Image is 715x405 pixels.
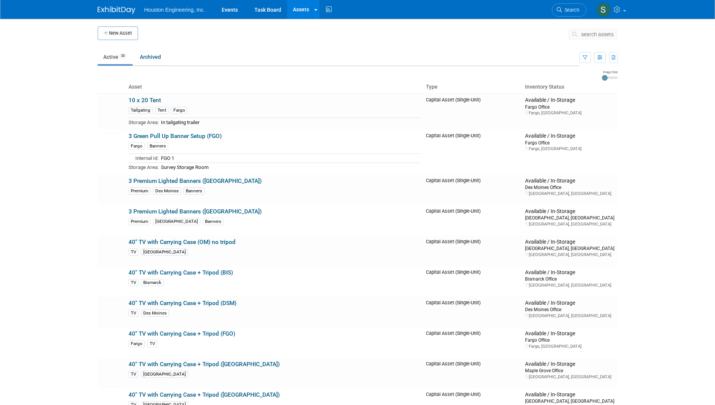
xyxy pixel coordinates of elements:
[525,245,614,252] div: [GEOGRAPHIC_DATA], [GEOGRAPHIC_DATA]
[155,107,168,114] div: Tent
[141,310,169,317] div: Des Moines
[159,154,420,163] td: FGO 1
[129,218,150,225] div: Premium
[423,205,522,236] td: Capital Asset (Single-Unit)
[203,218,224,225] div: Banners
[423,94,522,130] td: Capital Asset (Single-Unit)
[153,218,200,225] div: [GEOGRAPHIC_DATA]
[568,28,618,40] button: search assets
[525,221,614,227] div: [GEOGRAPHIC_DATA], [GEOGRAPHIC_DATA]
[129,371,138,378] div: TV
[602,70,618,74] div: Image Size
[525,239,614,245] div: Available / In-Storage
[141,249,188,256] div: [GEOGRAPHIC_DATA]
[562,7,579,13] span: Search
[525,208,614,215] div: Available / In-Storage
[525,146,614,152] div: Fargo, [GEOGRAPHIC_DATA]
[159,118,420,127] td: In tailgating trailer
[596,3,611,17] img: Savannah Hartsoch
[525,374,614,380] div: [GEOGRAPHIC_DATA], [GEOGRAPHIC_DATA]
[525,140,614,146] div: Fargo Office
[129,107,153,114] div: Tailgating
[525,398,614,404] div: [GEOGRAPHIC_DATA], [GEOGRAPHIC_DATA]
[525,184,614,190] div: Des Moines Office
[144,7,205,13] span: Houston Engineering, Inc.
[525,391,614,398] div: Available / In-Storage
[423,236,522,266] td: Capital Asset (Single-Unit)
[525,133,614,140] div: Available / In-Storage
[525,282,614,288] div: [GEOGRAPHIC_DATA], [GEOGRAPHIC_DATA]
[525,110,614,116] div: Fargo, [GEOGRAPHIC_DATA]
[129,340,145,347] div: Fargo
[129,330,235,337] a: 40" TV with Carrying Case + Tripod (FGO)
[129,120,159,125] span: Storage Area:
[129,391,280,398] a: 40" TV with Carrying Case + Tripod ([GEOGRAPHIC_DATA])
[525,300,614,307] div: Available / In-Storage
[525,178,614,184] div: Available / In-Storage
[525,104,614,110] div: Fargo Office
[525,344,614,349] div: Fargo, [GEOGRAPHIC_DATA]
[525,269,614,276] div: Available / In-Storage
[525,337,614,343] div: Fargo Office
[525,252,614,258] div: [GEOGRAPHIC_DATA], [GEOGRAPHIC_DATA]
[525,361,614,368] div: Available / In-Storage
[147,340,157,347] div: TV
[525,306,614,313] div: Des Moines Office
[129,239,236,245] a: 40" TV with Carrying Case (OM) no tripod
[129,269,233,276] a: 40" TV with Carrying Case + Tripod (BIS)
[171,107,187,114] div: Fargo
[423,297,522,327] td: Capital Asset (Single-Unit)
[423,130,522,175] td: Capital Asset (Single-Unit)
[126,81,423,94] th: Asset
[129,133,222,140] a: 3 Green Pull Up Banner Setup (FGO)
[525,330,614,337] div: Available / In-Storage
[129,310,138,317] div: TV
[129,361,280,368] a: 40" TV with Carrying Case + Tripod ([GEOGRAPHIC_DATA])
[141,371,188,378] div: [GEOGRAPHIC_DATA]
[98,26,138,40] button: New Asset
[129,208,262,215] a: 3 Premium Lighted Banners ([GEOGRAPHIC_DATA])
[525,367,614,374] div: Maple Grove Office
[129,154,159,163] td: Internal Id:
[423,327,522,358] td: Capital Asset (Single-Unit)
[159,163,420,172] td: Survey Storage Room
[129,300,236,307] a: 40" TV with Carrying Case + Tripod (DSM)
[552,3,586,17] a: Search
[141,279,164,286] div: Bismarck
[153,187,181,195] div: Des Moines
[423,175,522,205] td: Capital Asset (Single-Unit)
[129,279,138,286] div: TV
[147,143,168,150] div: Banners
[184,187,204,195] div: Banners
[525,191,614,196] div: [GEOGRAPHIC_DATA], [GEOGRAPHIC_DATA]
[525,276,614,282] div: Bismarck Office
[129,143,145,150] div: Fargo
[98,50,133,64] a: Active30
[129,178,262,184] a: 3 Premium Lighted Banners ([GEOGRAPHIC_DATA])
[423,81,522,94] th: Type
[129,249,138,256] div: TV
[525,97,614,104] div: Available / In-Storage
[129,187,150,195] div: Premium
[98,6,135,14] img: ExhibitDay
[129,164,159,170] span: Storage Area:
[525,215,614,221] div: [GEOGRAPHIC_DATA], [GEOGRAPHIC_DATA]
[129,97,161,104] a: 10 x 20 Tent
[581,31,614,37] span: search assets
[423,358,522,388] td: Capital Asset (Single-Unit)
[134,50,167,64] a: Archived
[119,53,127,59] span: 30
[525,313,614,319] div: [GEOGRAPHIC_DATA], [GEOGRAPHIC_DATA]
[423,266,522,297] td: Capital Asset (Single-Unit)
